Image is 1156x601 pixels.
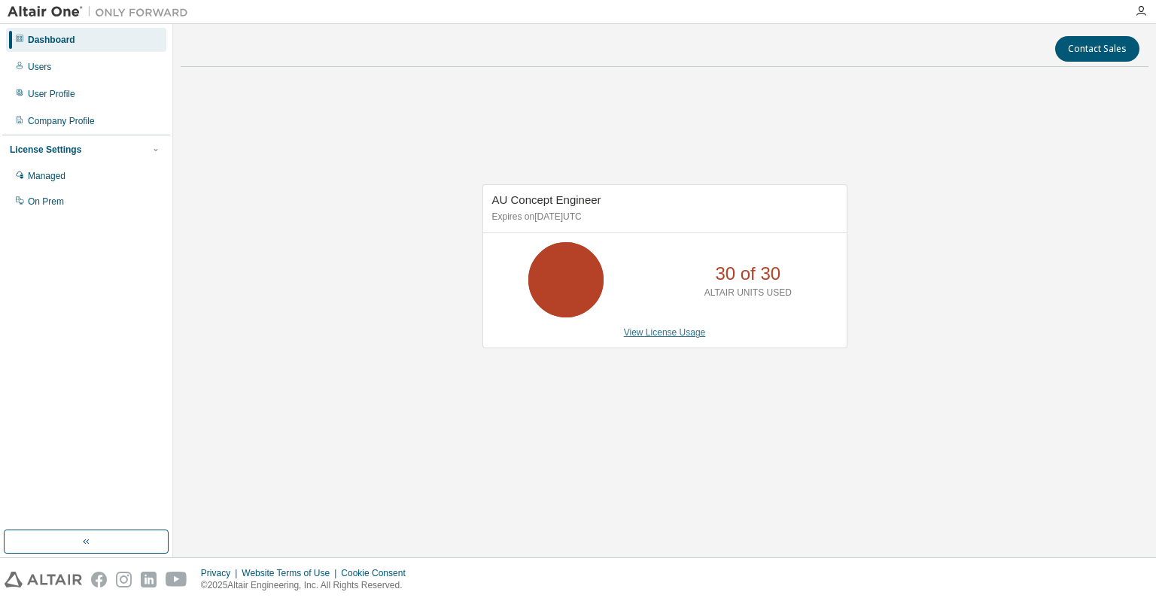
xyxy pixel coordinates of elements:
p: ALTAIR UNITS USED [704,287,792,299]
span: AU Concept Engineer [492,193,601,206]
div: Company Profile [28,115,95,127]
div: Privacy [201,567,242,579]
img: linkedin.svg [141,572,157,587]
p: Expires on [DATE] UTC [492,211,834,223]
img: altair_logo.svg [5,572,82,587]
p: © 2025 Altair Engineering, Inc. All Rights Reserved. [201,579,415,592]
a: View License Usage [624,327,706,338]
img: facebook.svg [91,572,107,587]
div: Website Terms of Use [242,567,341,579]
div: License Settings [10,144,81,156]
div: Users [28,61,51,73]
div: Cookie Consent [341,567,414,579]
img: Altair One [8,5,196,20]
div: User Profile [28,88,75,100]
div: On Prem [28,196,64,208]
p: 30 of 30 [715,261,780,287]
button: Contact Sales [1055,36,1139,62]
img: youtube.svg [166,572,187,587]
div: Managed [28,170,65,182]
img: instagram.svg [116,572,132,587]
div: Dashboard [28,34,75,46]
